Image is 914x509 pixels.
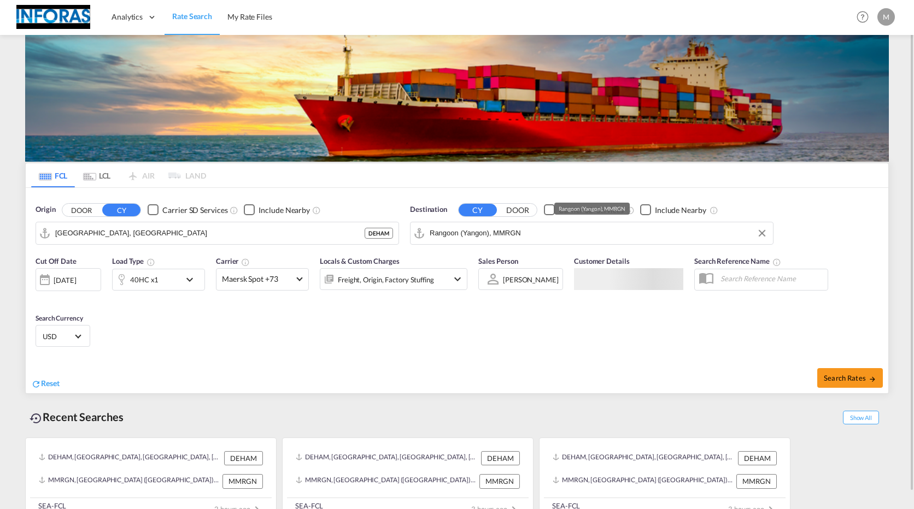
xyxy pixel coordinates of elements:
[25,35,889,162] img: LCL+%26+FCL+BACKGROUND.png
[824,374,876,382] span: Search Rates
[183,273,202,286] md-icon: icon-chevron-down
[499,204,537,216] button: DOOR
[43,332,73,341] span: USD
[148,204,227,216] md-checkbox: Checkbox No Ink
[75,163,119,187] md-tab-item: LCL
[31,378,60,390] div: icon-refreshReset
[102,204,140,216] button: CY
[459,204,497,216] button: CY
[16,5,90,29] img: eff75c7098ee11eeb65dd1c63e392380.jpg
[39,474,220,488] div: MMRGN, Rangoon (Yangon), Myanmar, South East Asia, Asia Pacific
[410,204,447,215] span: Destination
[62,204,101,216] button: DOOR
[626,206,635,215] md-icon: Unchecked: Search for CY (Container Yard) services for all selected carriers.Checked : Search for...
[30,412,43,425] md-icon: icon-backup-restore
[853,8,872,26] span: Help
[478,257,518,265] span: Sales Person
[559,203,625,215] div: Rangoon (Yangon), MMRGN
[411,222,773,244] md-input-container: Rangoon (Yangon), MMRGN
[39,451,221,465] div: DEHAM, Hamburg, Germany, Western Europe, Europe
[222,474,263,488] div: MMRGN
[715,270,828,287] input: Search Reference Name
[877,8,895,26] div: M
[31,163,75,187] md-tab-item: FCL
[503,275,559,284] div: [PERSON_NAME]
[553,474,734,488] div: MMRGN, Rangoon (Yangon), Myanmar, South East Asia, Asia Pacific
[31,163,206,187] md-pagination-wrapper: Use the left and right arrow keys to navigate between tabs
[130,272,159,287] div: 40HC x1
[216,257,250,265] span: Carrier
[36,204,55,215] span: Origin
[25,405,128,429] div: Recent Searches
[655,205,706,216] div: Include Nearby
[296,474,477,488] div: MMRGN, Rangoon (Yangon), Myanmar, South East Asia, Asia Pacific
[227,12,272,21] span: My Rate Files
[41,378,60,388] span: Reset
[36,268,101,291] div: [DATE]
[320,268,467,290] div: Freight Origin Factory Stuffingicon-chevron-down
[365,228,393,239] div: DEHAM
[222,274,293,285] span: Maersk Spot +73
[26,188,888,393] div: Origin DOOR CY Checkbox No InkUnchecked: Search for CY (Container Yard) services for all selected...
[172,11,212,21] span: Rate Search
[738,451,777,465] div: DEHAM
[147,258,155,267] md-icon: icon-information-outline
[320,257,400,265] span: Locals & Custom Charges
[230,206,238,215] md-icon: Unchecked: Search for CY (Container Yard) services for all selected carriers.Checked : Search for...
[754,225,770,241] button: Clear Input
[244,204,310,216] md-checkbox: Checkbox No Ink
[869,375,876,383] md-icon: icon-arrow-right
[112,11,143,22] span: Analytics
[54,275,76,285] div: [DATE]
[112,257,155,265] span: Load Type
[574,257,629,265] span: Customer Details
[502,271,560,287] md-select: Sales Person: Matthias Boguslawski
[553,451,735,465] div: DEHAM, Hamburg, Germany, Western Europe, Europe
[481,451,520,465] div: DEHAM
[42,328,84,344] md-select: Select Currency: $ USDUnited States Dollar
[162,205,227,216] div: Carrier SD Services
[479,474,520,488] div: MMRGN
[430,225,767,241] input: Search by Port
[694,257,781,265] span: Search Reference Name
[843,411,879,424] span: Show All
[817,368,883,388] button: Search Ratesicon-arrow-right
[36,222,399,244] md-input-container: Hamburg, DEHAM
[772,258,781,267] md-icon: Your search will be saved by the below given name
[31,379,41,389] md-icon: icon-refresh
[241,258,250,267] md-icon: The selected Trucker/Carrierwill be displayed in the rate results If the rates are from another f...
[224,451,263,465] div: DEHAM
[544,204,624,216] md-checkbox: Checkbox No Ink
[296,451,478,465] div: DEHAM, Hamburg, Germany, Western Europe, Europe
[710,206,718,215] md-icon: Unchecked: Ignores neighbouring ports when fetching rates.Checked : Includes neighbouring ports w...
[640,204,706,216] md-checkbox: Checkbox No Ink
[36,314,83,322] span: Search Currency
[36,257,77,265] span: Cut Off Date
[338,272,434,287] div: Freight Origin Factory Stuffing
[736,474,777,488] div: MMRGN
[312,206,321,215] md-icon: Unchecked: Ignores neighbouring ports when fetching rates.Checked : Includes neighbouring ports w...
[55,225,365,241] input: Search by Port
[451,273,464,286] md-icon: icon-chevron-down
[259,205,310,216] div: Include Nearby
[112,269,205,291] div: 40HC x1icon-chevron-down
[36,290,44,305] md-datepicker: Select
[853,8,877,27] div: Help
